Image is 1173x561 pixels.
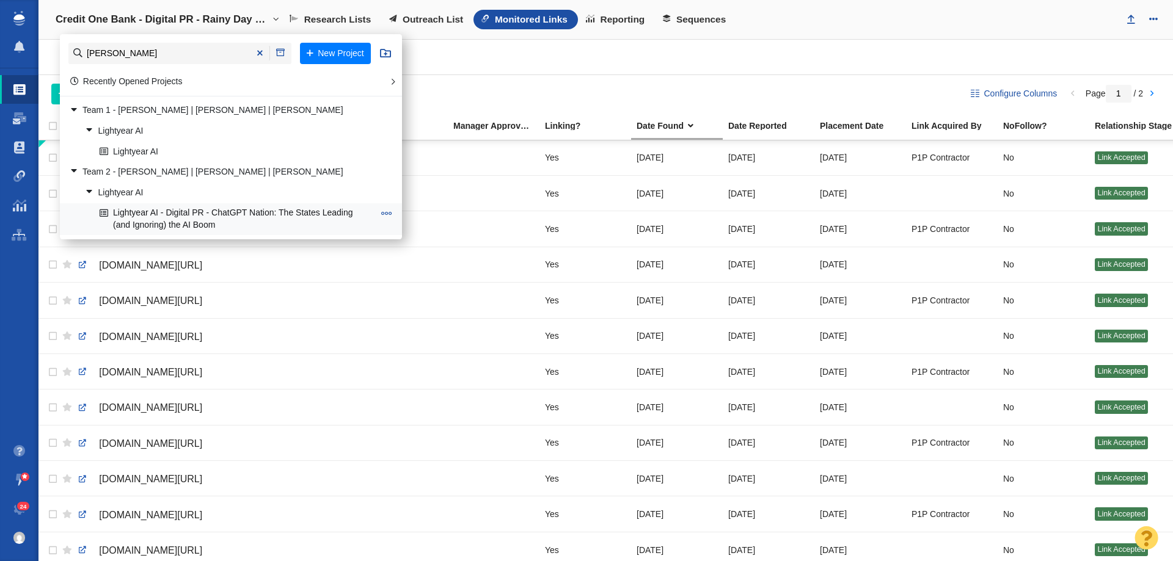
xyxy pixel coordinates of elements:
div: Yes [545,252,626,278]
div: [DATE] [728,358,809,385]
span: Link Accepted [1097,331,1145,340]
span: Link Accepted [1097,367,1145,375]
a: Outreach List [381,10,473,29]
div: [DATE] [820,252,901,278]
button: Configure Columns [964,84,1064,104]
div: Date Reported [728,121,819,130]
span: P1P Contractor [912,437,970,448]
div: No [1003,145,1084,171]
div: [DATE] [728,430,809,456]
div: Yes [545,501,626,527]
a: Team 1 - [PERSON_NAME] | [PERSON_NAME] | [PERSON_NAME] [66,101,377,120]
div: [DATE] [637,145,717,171]
span: [DOMAIN_NAME][URL] [99,545,202,556]
div: [DATE] [728,215,809,242]
div: No [1003,358,1084,385]
span: [DOMAIN_NAME][URL] [99,295,202,306]
span: Link Accepted [1097,225,1145,233]
div: No [1003,287,1084,313]
div: [DATE] [820,215,901,242]
a: Link Acquired By [912,121,1002,132]
div: Yes [545,323,626,349]
a: [DOMAIN_NAME][URL] [78,469,442,490]
span: [DOMAIN_NAME][URL] [99,438,202,449]
span: [DOMAIN_NAME][URL] [99,260,202,270]
button: New Project [300,43,371,64]
span: Outreach List [403,14,463,25]
span: Monitored Links [495,14,568,25]
div: Linking? [545,121,635,130]
td: P1P Contractor [906,140,998,176]
span: Link Accepted [1097,296,1145,305]
div: No [1003,252,1084,278]
div: No [1003,430,1084,456]
span: [DOMAIN_NAME][URL] [99,367,202,377]
a: Date Found [637,121,727,132]
a: Lightyear AI [82,121,377,140]
a: Manager Approved Link? [453,121,544,132]
span: Link Accepted [1097,260,1145,269]
div: Yes [545,180,626,206]
div: No [1003,465,1084,491]
td: P1P Contractor [906,496,998,532]
div: [DATE] [820,465,901,491]
td: P1P Contractor [906,211,998,247]
span: Link Accepted [1097,545,1145,554]
img: c9363fb76f5993e53bff3b340d5c230a [13,532,26,544]
div: [DATE] [820,145,901,171]
div: [DATE] [728,501,809,527]
div: [DATE] [820,287,901,313]
a: [DOMAIN_NAME][URL] [78,505,442,526]
div: [DATE] [820,430,901,456]
h4: Credit One Bank - Digital PR - Rainy Day Fund [56,13,269,26]
td: P1P Contractor [906,283,998,318]
div: [DATE] [637,215,717,242]
a: Lightyear AI [82,183,377,202]
span: Link Accepted [1097,438,1145,447]
div: Yes [545,287,626,313]
a: Date Reported [728,121,819,132]
div: Yes [545,394,626,420]
input: Find a Project [68,43,291,64]
td: P1P Contractor [906,353,998,389]
a: Sequences [655,10,736,29]
a: [DOMAIN_NAME][URL] [78,255,442,276]
div: [DATE] [637,465,717,491]
span: [DOMAIN_NAME][URL] [99,510,202,520]
img: buzzstream_logo_iconsimple.png [13,11,24,26]
div: [DATE] [820,394,901,420]
span: P1P Contractor [912,509,970,519]
span: [DOMAIN_NAME][URL] [99,402,202,413]
a: [DOMAIN_NAME][URL] [78,397,442,418]
div: [DATE] [637,430,717,456]
a: [DOMAIN_NAME][URL] [78,362,442,383]
div: No [1003,501,1084,527]
a: [DOMAIN_NAME][URL] [78,540,442,561]
span: Link Accepted [1097,153,1145,162]
a: [DOMAIN_NAME][URL] [78,433,442,454]
a: Linking? [545,121,635,132]
span: Page / 2 [1086,89,1143,98]
span: Configure Columns [984,87,1057,100]
div: No [1003,394,1084,420]
div: [DATE] [637,394,717,420]
div: [DATE] [728,180,809,206]
span: P1P Contractor [912,152,970,163]
div: [DATE] [637,252,717,278]
div: [DATE] [820,501,901,527]
div: Placement Date [820,121,910,130]
div: [DATE] [728,287,809,313]
div: Link Acquired By [912,121,1002,130]
div: [DATE] [820,323,901,349]
span: Link Accepted [1097,474,1145,482]
div: [DATE] [728,323,809,349]
td: P1P Contractor [906,425,998,460]
span: Research Lists [304,14,371,25]
span: Link Accepted [1097,403,1145,411]
a: Research Lists [282,10,381,29]
span: [DOMAIN_NAME][URL] [99,331,202,342]
span: Link Accepted [1097,510,1145,518]
span: P1P Contractor [912,295,970,306]
div: [DATE] [728,465,809,491]
div: No [1003,323,1084,349]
